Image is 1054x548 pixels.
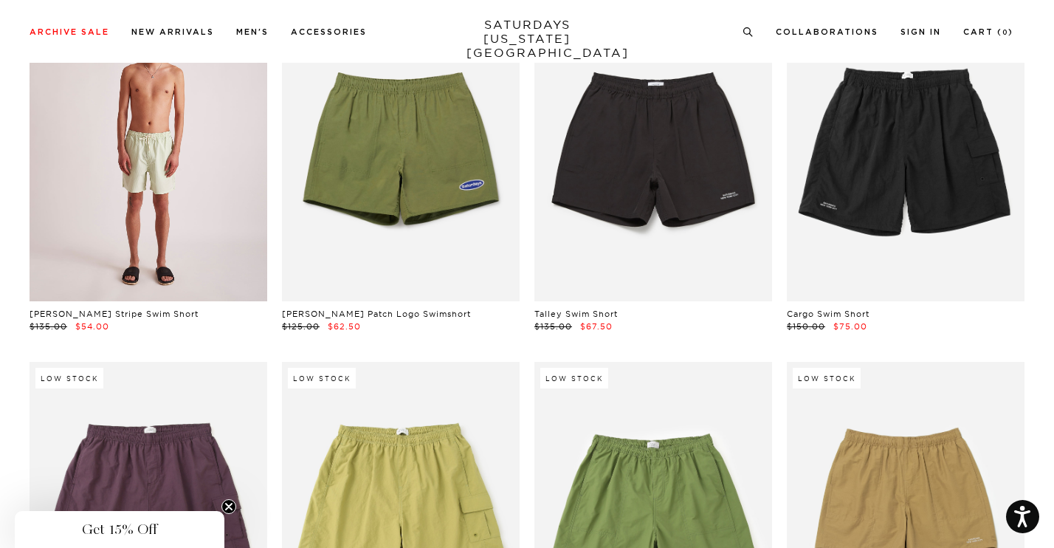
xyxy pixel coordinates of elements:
a: New Arrivals [131,28,214,36]
button: Close teaser [221,499,236,514]
div: Low Stock [793,368,861,388]
a: Men's [236,28,269,36]
a: SATURDAYS[US_STATE][GEOGRAPHIC_DATA] [466,18,588,60]
div: Low Stock [288,368,356,388]
a: Accessories [291,28,367,36]
a: Collaborations [776,28,878,36]
a: Archive Sale [30,28,109,36]
a: [PERSON_NAME] Patch Logo Swimshort [282,309,471,319]
a: Talley Swim Short [534,309,618,319]
small: 0 [1002,30,1008,36]
span: $125.00 [282,321,320,332]
span: $150.00 [787,321,825,332]
a: Sign In [900,28,941,36]
span: $135.00 [30,321,67,332]
span: Get 15% Off [82,521,157,538]
div: Low Stock [35,368,103,388]
span: $135.00 [534,321,572,332]
span: $67.50 [580,321,613,332]
a: Cart (0) [963,28,1013,36]
span: $54.00 [75,321,109,332]
div: Get 15% OffClose teaser [15,511,224,548]
a: [PERSON_NAME] Stripe Swim Short [30,309,199,319]
span: $62.50 [328,321,361,332]
div: Low Stock [540,368,608,388]
a: Cargo Swim Short [787,309,869,319]
span: $75.00 [833,321,867,332]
